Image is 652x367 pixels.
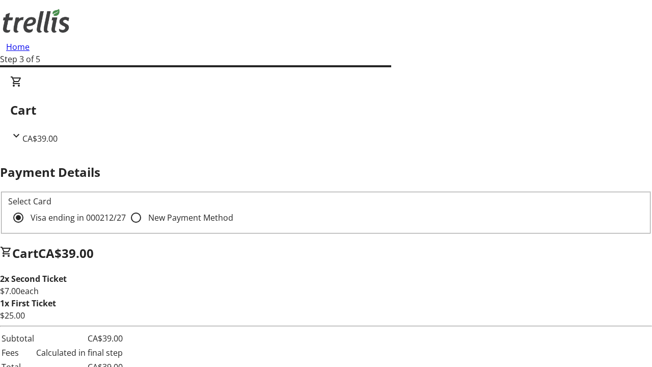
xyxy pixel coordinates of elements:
[104,212,126,223] span: 12/27
[31,212,126,223] span: Visa ending in 0002
[146,212,233,224] label: New Payment Method
[12,245,38,261] span: Cart
[10,101,642,119] h2: Cart
[36,332,123,345] td: CA$39.00
[22,133,58,144] span: CA$39.00
[38,245,94,261] span: CA$39.00
[1,332,35,345] td: Subtotal
[8,195,644,207] div: Select Card
[10,75,642,145] div: CartCA$39.00
[36,346,123,359] td: Calculated in final step
[1,346,35,359] td: Fees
